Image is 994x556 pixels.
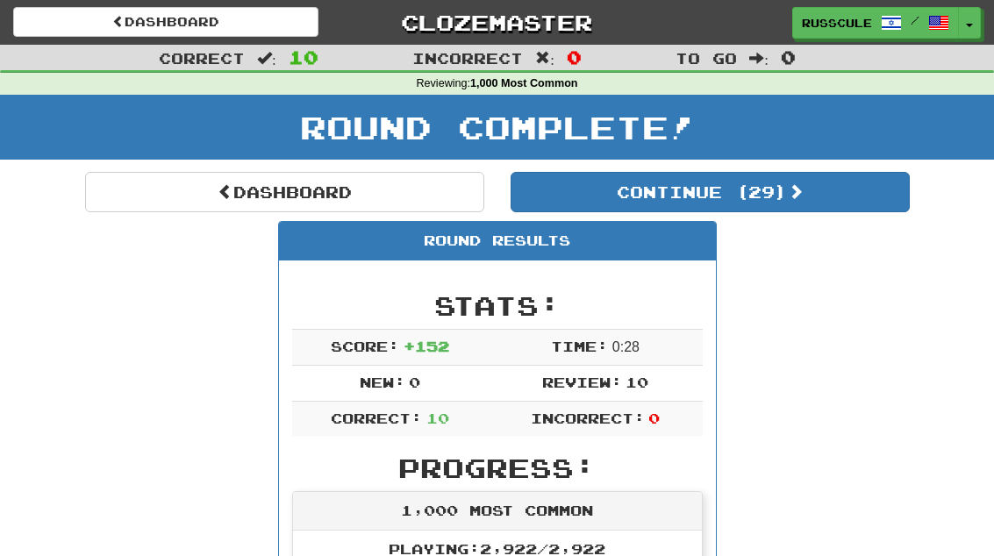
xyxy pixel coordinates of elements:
span: 0 [409,374,420,390]
span: 0 [648,410,660,426]
span: 10 [289,46,318,68]
a: Dashboard [85,172,484,212]
h2: Progress: [292,453,703,482]
span: Time: [551,338,608,354]
div: 1,000 Most Common [293,492,702,531]
span: russcule [802,15,872,31]
span: Incorrect: [531,410,645,426]
span: Correct: [331,410,422,426]
span: New: [360,374,405,390]
span: 0 : 28 [612,339,640,354]
a: Dashboard [13,7,318,37]
h1: Round Complete! [6,110,988,145]
span: : [257,51,276,66]
span: / [911,14,919,26]
h2: Stats: [292,291,703,320]
span: To go [676,49,737,67]
a: Clozemaster [345,7,650,38]
span: Score: [331,338,399,354]
span: 10 [426,410,449,426]
span: 0 [567,46,582,68]
span: + 152 [404,338,449,354]
span: Review: [542,374,622,390]
span: 10 [626,374,648,390]
a: russcule / [792,7,959,39]
span: Incorrect [412,49,523,67]
strong: 1,000 Most Common [470,77,577,89]
span: : [749,51,769,66]
span: Correct [159,49,245,67]
span: 0 [781,46,796,68]
button: Continue (29) [511,172,910,212]
div: Round Results [279,222,716,260]
span: : [535,51,554,66]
